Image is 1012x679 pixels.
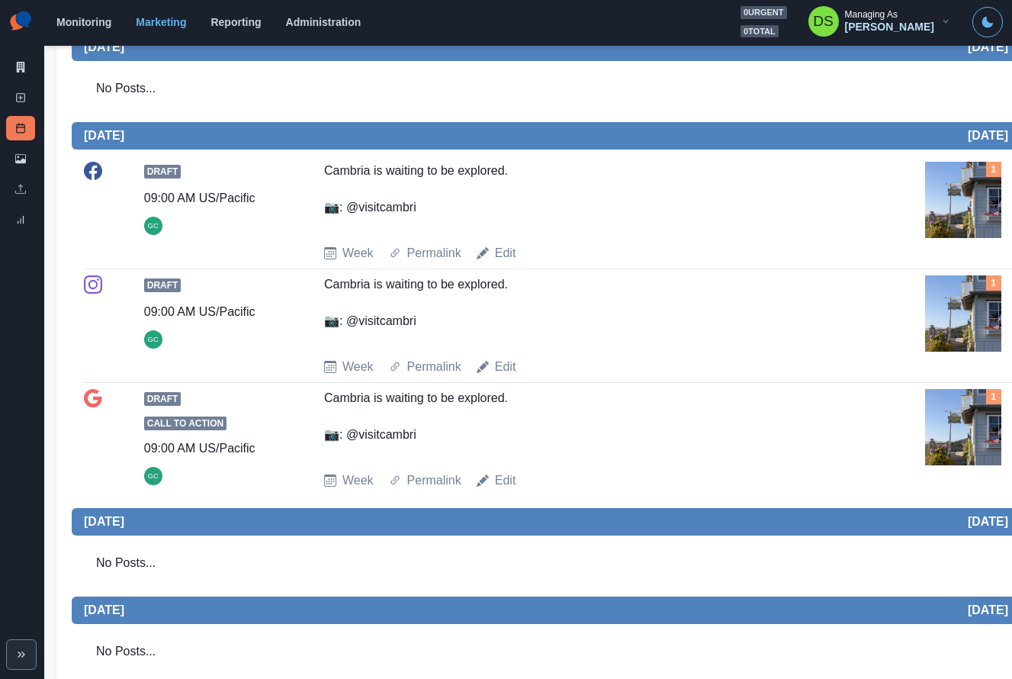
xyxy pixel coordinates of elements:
[6,116,35,140] a: Post Schedule
[796,6,963,37] button: Managing As[PERSON_NAME]
[84,603,124,617] h2: [DATE]
[148,330,159,349] div: Gizelle Carlos
[741,6,787,19] span: 0 urgent
[986,389,1001,404] div: Total Media Attached
[84,128,124,143] h2: [DATE]
[342,358,374,376] a: Week
[136,16,186,28] a: Marketing
[845,21,934,34] div: [PERSON_NAME]
[845,9,898,20] div: Managing As
[324,275,859,346] div: Cambria is waiting to be explored. 📷: @visitcambri
[144,439,255,458] div: 09:00 AM US/Pacific
[144,303,255,321] div: 09:00 AM US/Pacific
[495,471,516,490] a: Edit
[925,389,1001,465] img: pryhnemj4d8z4ywkhhf8
[210,16,261,28] a: Reporting
[148,217,159,235] div: Gizelle Carlos
[6,146,35,171] a: Media Library
[495,358,516,376] a: Edit
[925,162,1001,238] img: pryhnemj4d8z4ywkhhf8
[6,55,35,79] a: Marketing Summary
[148,467,159,485] div: Gizelle Carlos
[144,189,255,208] div: 09:00 AM US/Pacific
[407,358,461,376] a: Permalink
[986,162,1001,177] div: Total Media Attached
[324,389,859,459] div: Cambria is waiting to be explored. 📷: @visitcambri
[813,3,834,40] div: Dakota Saunders
[6,177,35,201] a: Uploads
[144,392,182,406] span: Draft
[286,16,361,28] a: Administration
[342,244,374,262] a: Week
[972,7,1003,37] button: Toggle Mode
[495,244,516,262] a: Edit
[84,40,124,54] h2: [DATE]
[925,275,1001,352] img: pryhnemj4d8z4ywkhhf8
[741,25,779,38] span: 0 total
[6,208,35,232] a: Review Summary
[6,639,37,670] button: Expand
[407,471,461,490] a: Permalink
[407,244,461,262] a: Permalink
[324,162,859,232] div: Cambria is waiting to be explored. 📷: @visitcambri
[144,278,182,292] span: Draft
[342,471,374,490] a: Week
[986,275,1001,291] div: Total Media Attached
[84,514,124,529] h2: [DATE]
[6,85,35,110] a: New Post
[56,16,111,28] a: Monitoring
[144,417,226,430] span: Call to Action
[144,165,182,179] span: Draft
